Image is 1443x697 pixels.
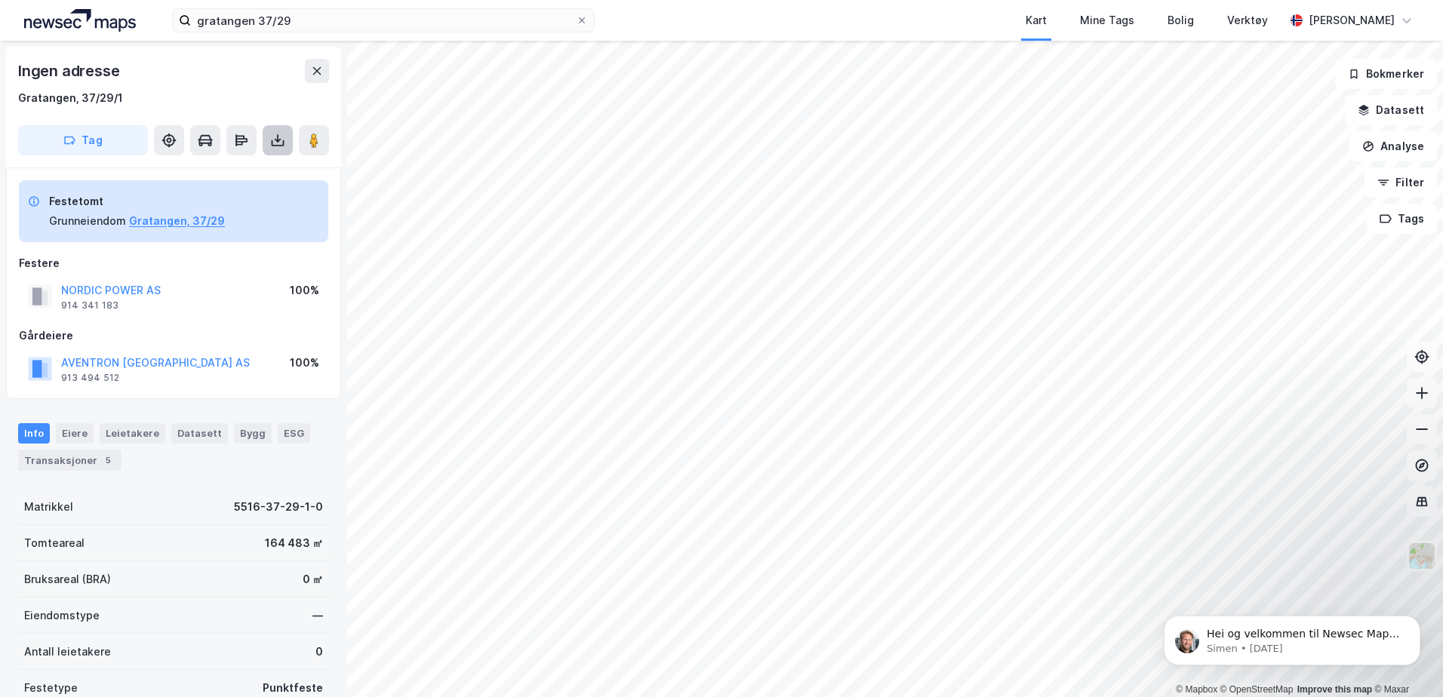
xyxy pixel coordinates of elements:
[24,606,100,625] div: Eiendomstype
[56,423,94,443] div: Eiere
[18,423,50,443] div: Info
[234,498,323,516] div: 5516-37-29-1-0
[24,643,111,661] div: Antall leietakere
[1220,684,1294,695] a: OpenStreetMap
[1309,11,1395,29] div: [PERSON_NAME]
[18,125,148,155] button: Tag
[18,450,122,471] div: Transaksjoner
[315,643,323,661] div: 0
[18,89,123,107] div: Gratangen, 37/29/1
[1365,167,1437,198] button: Filter
[1367,204,1437,234] button: Tags
[1408,542,1436,570] img: Z
[19,327,328,345] div: Gårdeiere
[265,534,323,552] div: 164 483 ㎡
[1335,59,1437,89] button: Bokmerker
[49,212,126,230] div: Grunneiendom
[24,570,111,588] div: Bruksareal (BRA)
[1345,95,1437,125] button: Datasett
[100,423,165,443] div: Leietakere
[312,606,323,625] div: —
[24,534,85,552] div: Tomteareal
[24,679,78,697] div: Festetype
[263,679,323,697] div: Punktfeste
[234,423,272,443] div: Bygg
[61,299,118,312] div: 914 341 183
[1297,684,1372,695] a: Improve this map
[171,423,228,443] div: Datasett
[49,192,225,210] div: Festetomt
[278,423,310,443] div: ESG
[290,354,319,372] div: 100%
[1026,11,1047,29] div: Kart
[61,372,119,384] div: 913 494 512
[1080,11,1134,29] div: Mine Tags
[100,453,115,468] div: 5
[129,212,225,230] button: Gratangen, 37/29
[24,498,73,516] div: Matrikkel
[1141,584,1443,689] iframe: Intercom notifications message
[1349,131,1437,161] button: Analyse
[24,9,136,32] img: logo.a4113a55bc3d86da70a041830d287a7e.svg
[1168,11,1194,29] div: Bolig
[18,59,122,83] div: Ingen adresse
[1176,684,1217,695] a: Mapbox
[1227,11,1268,29] div: Verktøy
[191,9,576,32] input: Søk på adresse, matrikkel, gårdeiere, leietakere eller personer
[19,254,328,272] div: Festere
[290,281,319,299] div: 100%
[303,570,323,588] div: 0 ㎡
